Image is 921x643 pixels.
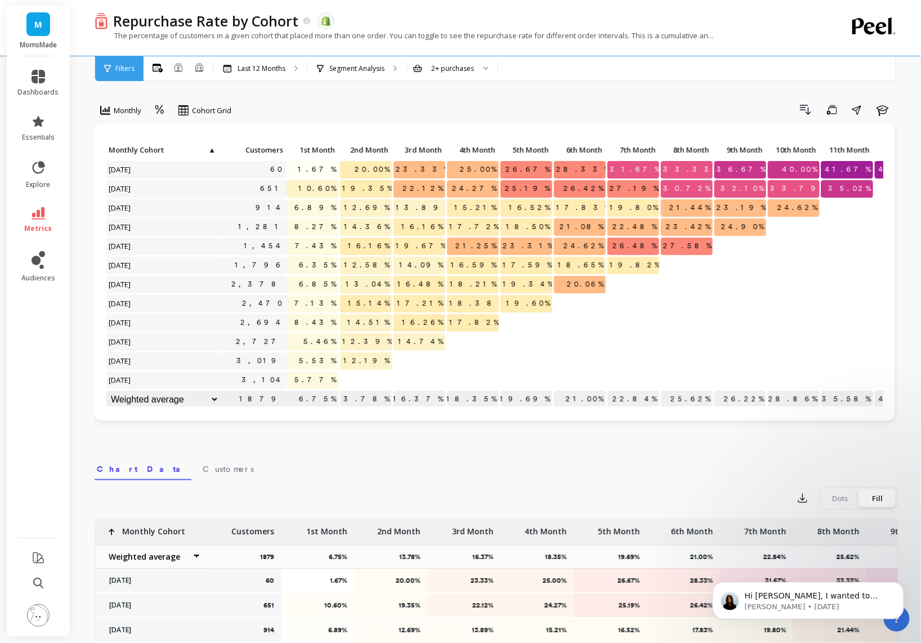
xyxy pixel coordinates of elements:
[447,295,506,312] span: 18.38%
[453,238,499,254] span: 21.25%
[288,601,347,610] p: 10.60%
[95,30,714,41] p: The percentage of customers in a given cohort that placed more than one order. You can toggle to ...
[297,276,338,293] span: 6.85%
[823,161,873,178] span: 41.67%
[500,238,555,254] span: 23.31%
[339,142,393,159] div: Toggle SortBy
[397,257,445,274] span: 14.09%
[233,257,287,274] a: 1,796
[192,105,231,116] span: Cohort Grid
[447,391,499,408] p: 18.35%
[554,391,606,408] p: 21.00%
[288,576,347,585] p: 1.67%
[661,238,714,254] span: 27.58%
[106,161,134,178] span: [DATE]
[393,142,446,159] div: Toggle SortBy
[342,218,392,235] span: 14.36%
[106,180,134,197] span: [DATE]
[504,295,552,312] span: 19.60%
[361,601,421,610] p: 19.35%
[660,142,714,159] div: Toggle SortBy
[340,180,395,197] span: 19.35%
[581,576,640,585] p: 26.67%
[500,257,555,274] span: 17.59%
[242,238,287,254] a: 1,454
[554,142,606,158] p: 6th Month
[399,552,427,561] p: 13.78%
[106,352,134,369] span: [DATE]
[25,224,52,233] span: metrics
[525,519,567,537] p: 4th Month
[297,257,338,274] span: 6.35%
[114,105,141,116] span: Monthly
[768,142,820,158] p: 10th Month
[744,519,786,537] p: 7th Month
[258,180,287,197] a: 651
[435,626,494,635] p: 13.89%
[821,391,873,408] p: 35.58%
[500,391,552,408] p: 19.69%
[268,161,287,178] a: 60
[352,161,392,178] span: 20.00%
[565,276,606,293] span: 20.06%
[663,145,709,154] span: 8th Month
[342,199,392,216] span: 12.69%
[219,391,287,408] p: 1879
[396,145,442,154] span: 3rd Month
[395,276,445,293] span: 16.48%
[106,372,134,389] span: [DATE]
[122,519,185,537] p: Monthly Cohort
[447,218,501,235] span: 17.72%
[102,576,201,585] p: [DATE]
[618,552,647,561] p: 19.69%
[301,333,338,350] span: 5.46%
[26,180,51,189] span: explore
[18,88,59,97] span: dashboards
[452,199,499,216] span: 15.21%
[287,142,338,158] p: 1st Month
[260,552,281,561] p: 1879
[240,295,287,312] a: 2,470
[696,559,921,637] iframe: Intercom notifications message
[399,218,445,235] span: 16.16%
[503,180,552,197] span: 25.19%
[504,218,552,235] span: 18.50%
[667,199,713,216] span: 21.44%
[106,314,134,331] span: [DATE]
[340,142,392,158] p: 2nd Month
[292,218,338,235] span: 8.27%
[500,142,553,159] div: Toggle SortBy
[610,238,659,254] span: 26.48%
[449,257,499,274] span: 16.59%
[449,145,495,154] span: 4th Month
[321,16,331,26] img: api.shopify.svg
[607,142,660,159] div: Toggle SortBy
[458,161,499,178] span: 25.00%
[238,314,287,331] a: 2,694
[447,314,501,331] span: 17.82%
[607,257,662,274] span: 19.82%
[292,295,338,312] span: 7.13%
[826,180,873,197] span: 35.02%
[553,142,607,159] div: Toggle SortBy
[109,145,207,154] span: Monthly Cohort
[234,333,287,350] a: 2,727
[27,604,50,627] img: profile picture
[203,463,254,475] span: Customers
[714,142,766,158] p: 9th Month
[770,145,816,154] span: 10th Month
[263,626,274,635] p: 914
[503,161,552,178] span: 26.67%
[340,333,395,350] span: 12.39%
[342,257,392,274] span: 12.58%
[561,238,606,254] span: 24.62%
[824,145,870,154] span: 11th Month
[821,142,874,159] div: Toggle SortBy
[346,238,392,254] span: 16.16%
[329,64,385,73] p: Segment Analysis
[581,601,640,610] p: 25.19%
[106,295,134,312] span: [DATE]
